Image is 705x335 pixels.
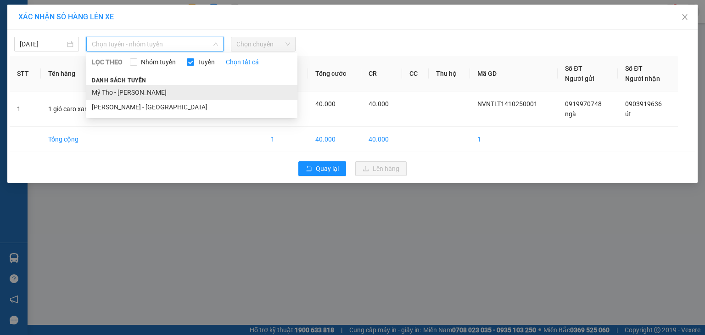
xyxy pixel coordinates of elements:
[470,127,558,152] td: 1
[86,85,297,100] li: Mỹ Tho - [PERSON_NAME]
[86,100,297,114] li: [PERSON_NAME] - [GEOGRAPHIC_DATA]
[263,127,308,152] td: 1
[672,5,698,30] button: Close
[402,56,429,91] th: CC
[429,56,470,91] th: Thu hộ
[41,91,109,127] td: 1 giỏ caro xanh
[361,127,402,152] td: 40.000
[681,13,688,21] span: close
[226,57,259,67] a: Chọn tất cả
[477,100,537,108] span: NVNTLT1410250001
[369,100,389,108] span: 40.000
[20,39,65,49] input: 14/10/2025
[565,100,602,108] span: 0919970748
[213,41,218,47] span: down
[308,56,361,91] th: Tổng cước
[236,37,290,51] span: Chọn chuyến
[361,56,402,91] th: CR
[565,65,582,72] span: Số ĐT
[10,91,41,127] td: 1
[470,56,558,91] th: Mã GD
[18,12,114,21] span: XÁC NHẬN SỐ HÀNG LÊN XE
[10,56,41,91] th: STT
[355,161,407,176] button: uploadLên hàng
[298,161,346,176] button: rollbackQuay lại
[565,75,594,82] span: Người gửi
[92,37,218,51] span: Chọn tuyến - nhóm tuyến
[625,100,662,108] span: 0903919636
[625,110,631,118] span: út
[625,65,643,72] span: Số ĐT
[137,57,179,67] span: Nhóm tuyến
[306,165,312,173] span: rollback
[316,164,339,174] span: Quay lại
[194,57,218,67] span: Tuyến
[308,127,361,152] td: 40.000
[41,127,109,152] td: Tổng cộng
[41,56,109,91] th: Tên hàng
[625,75,660,82] span: Người nhận
[315,100,336,108] span: 40.000
[92,57,123,67] span: LỌC THEO
[565,110,576,118] span: ngà
[86,76,152,85] span: Danh sách tuyến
